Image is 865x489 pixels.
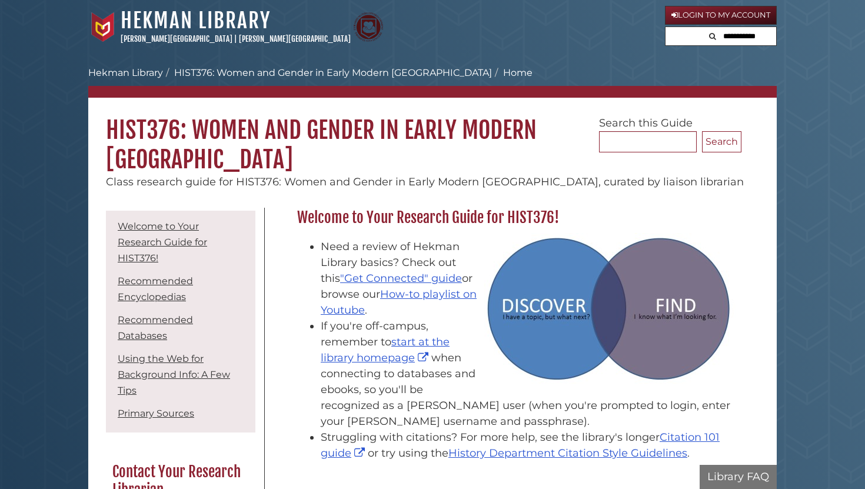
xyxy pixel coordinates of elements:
button: Library FAQ [700,465,777,489]
img: Calvin University [88,12,118,42]
button: Search [706,27,720,43]
span: Class research guide for HIST376: Women and Gender in Early Modern [GEOGRAPHIC_DATA], curated by ... [106,175,744,188]
h1: HIST376: Women and Gender in Early Modern [GEOGRAPHIC_DATA] [88,98,777,174]
a: Using the Web for Background Info: A Few Tips [118,353,230,396]
a: "Get Connected" guide [340,272,462,285]
a: Welcome to Your Research Guide for HIST376! [118,221,207,264]
li: If you're off-campus, remember to when connecting to databases and ebooks, so you'll be recognize... [321,318,736,430]
a: HIST376: Women and Gender in Early Modern [GEOGRAPHIC_DATA] [174,67,492,78]
li: Home [492,66,533,80]
a: Recommended Databases [118,314,193,341]
a: [PERSON_NAME][GEOGRAPHIC_DATA] [239,34,351,44]
a: Hekman Library [88,67,163,78]
button: Search [702,131,741,152]
a: Primary Sources [118,408,194,419]
li: Need a review of Hekman Library basics? Check out this or browse our . [321,239,736,318]
a: Citation 101 guide [321,431,720,460]
a: How-to playlist on Youtube [321,288,477,317]
li: Struggling with citations? For more help, see the library's longer or try using the . [321,430,736,461]
a: [PERSON_NAME][GEOGRAPHIC_DATA] [121,34,232,44]
span: | [234,34,237,44]
a: Hekman Library [121,8,271,34]
a: start at the library homepage [321,335,450,364]
h2: Welcome to Your Research Guide for HIST376! [291,208,741,227]
img: Calvin Theological Seminary [354,12,383,42]
nav: breadcrumb [88,66,777,98]
i: Search [709,32,716,40]
a: Recommended Encyclopedias [118,275,193,302]
a: Login to My Account [665,6,777,25]
a: History Department Citation Style Guidelines [448,447,687,460]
